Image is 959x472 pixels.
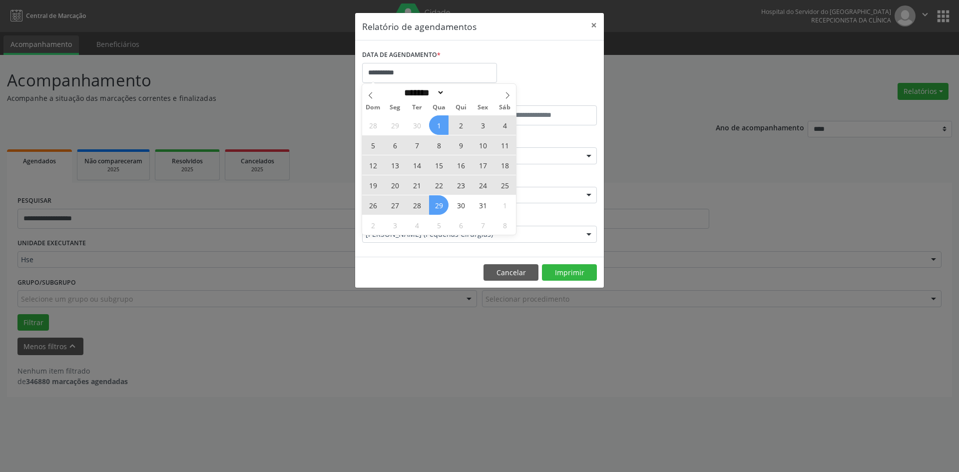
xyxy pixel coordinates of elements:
[495,115,514,135] span: Outubro 4, 2025
[385,195,405,215] span: Outubro 27, 2025
[429,215,449,235] span: Novembro 5, 2025
[473,115,492,135] span: Outubro 3, 2025
[472,104,494,111] span: Sex
[362,104,384,111] span: Dom
[406,104,428,111] span: Ter
[385,135,405,155] span: Outubro 6, 2025
[451,215,471,235] span: Novembro 6, 2025
[495,215,514,235] span: Novembro 8, 2025
[363,195,383,215] span: Outubro 26, 2025
[429,115,449,135] span: Outubro 1, 2025
[473,175,492,195] span: Outubro 24, 2025
[385,175,405,195] span: Outubro 20, 2025
[363,175,383,195] span: Outubro 19, 2025
[363,115,383,135] span: Setembro 28, 2025
[363,215,383,235] span: Novembro 2, 2025
[385,115,405,135] span: Setembro 29, 2025
[407,115,427,135] span: Setembro 30, 2025
[473,155,492,175] span: Outubro 17, 2025
[483,264,538,281] button: Cancelar
[429,155,449,175] span: Outubro 15, 2025
[495,195,514,215] span: Novembro 1, 2025
[473,195,492,215] span: Outubro 31, 2025
[584,13,604,37] button: Close
[385,155,405,175] span: Outubro 13, 2025
[451,135,471,155] span: Outubro 9, 2025
[407,135,427,155] span: Outubro 7, 2025
[385,215,405,235] span: Novembro 3, 2025
[429,175,449,195] span: Outubro 22, 2025
[401,87,445,98] select: Month
[495,175,514,195] span: Outubro 25, 2025
[451,195,471,215] span: Outubro 30, 2025
[407,215,427,235] span: Novembro 4, 2025
[495,155,514,175] span: Outubro 18, 2025
[362,20,477,33] h5: Relatório de agendamentos
[473,215,492,235] span: Novembro 7, 2025
[407,175,427,195] span: Outubro 21, 2025
[451,175,471,195] span: Outubro 23, 2025
[429,135,449,155] span: Outubro 8, 2025
[451,155,471,175] span: Outubro 16, 2025
[451,115,471,135] span: Outubro 2, 2025
[473,135,492,155] span: Outubro 10, 2025
[542,264,597,281] button: Imprimir
[494,104,516,111] span: Sáb
[363,155,383,175] span: Outubro 12, 2025
[445,87,478,98] input: Year
[482,90,597,105] label: ATÉ
[362,47,441,63] label: DATA DE AGENDAMENTO
[428,104,450,111] span: Qua
[384,104,406,111] span: Seg
[363,135,383,155] span: Outubro 5, 2025
[450,104,472,111] span: Qui
[495,135,514,155] span: Outubro 11, 2025
[407,195,427,215] span: Outubro 28, 2025
[429,195,449,215] span: Outubro 29, 2025
[407,155,427,175] span: Outubro 14, 2025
